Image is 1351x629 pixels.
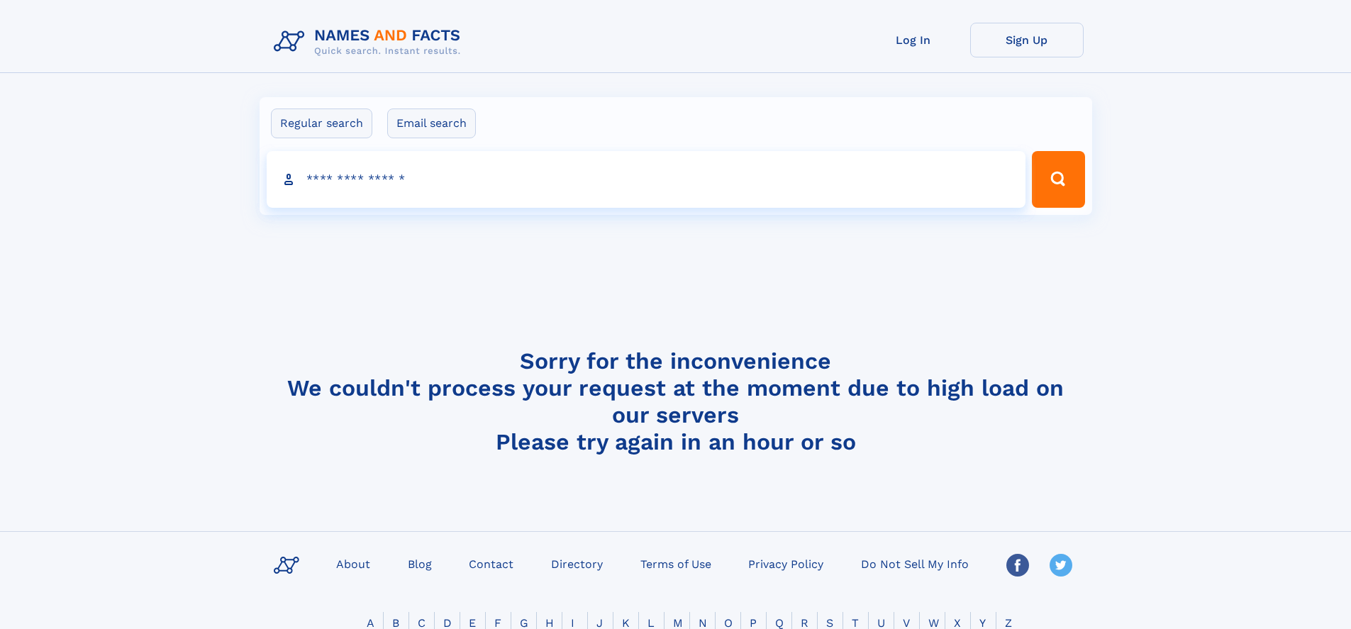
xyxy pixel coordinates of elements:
a: Sign Up [970,23,1084,57]
label: Email search [387,108,476,138]
a: About [330,553,376,574]
a: Contact [463,553,519,574]
a: Directory [545,553,608,574]
img: Facebook [1006,554,1029,577]
a: Privacy Policy [743,553,829,574]
h4: Sorry for the inconvenience We couldn't process your request at the moment due to high load on ou... [268,347,1084,455]
a: Blog [402,553,438,574]
a: Log In [857,23,970,57]
img: Twitter [1050,554,1072,577]
button: Search Button [1032,151,1084,208]
label: Regular search [271,108,372,138]
a: Do Not Sell My Info [855,553,974,574]
a: Terms of Use [635,553,717,574]
img: Logo Names and Facts [268,23,472,61]
input: search input [267,151,1026,208]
